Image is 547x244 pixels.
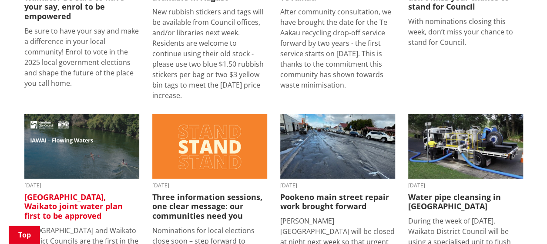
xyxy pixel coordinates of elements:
p: Be sure to have your say and make a difference in your local community! Enrol to vote in the 2025... [24,26,139,88]
p: With nominations closing this week, don’t miss your chance to stand for Council. [408,16,523,47]
time: [DATE] [408,183,523,188]
h3: [GEOGRAPHIC_DATA], Waikato joint water plan first to be approved [24,193,139,221]
iframe: Messenger Launcher [507,207,538,239]
time: [DATE] [152,183,267,188]
time: [DATE] [24,183,139,188]
h3: Three information sessions, one clear message: our communities need you [152,193,267,221]
h3: Water pipe cleansing in [GEOGRAPHIC_DATA] [408,193,523,211]
p: New rubbish stickers and tags will be available from Council offices, and/or libraries next week.... [152,7,267,101]
img: 27080 HCC Website Banner V10 [24,114,139,179]
p: After community consultation, we have brought the date for the Te Aakau recycling drop-off servic... [280,7,395,90]
img: Stand [152,114,267,179]
a: Top [9,226,40,244]
img: NO-DES unit [408,114,523,179]
img: pokeno main st july 2025 [280,114,395,179]
h3: Pookeno main street repair work brought forward [280,193,395,211]
time: [DATE] [280,183,395,188]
